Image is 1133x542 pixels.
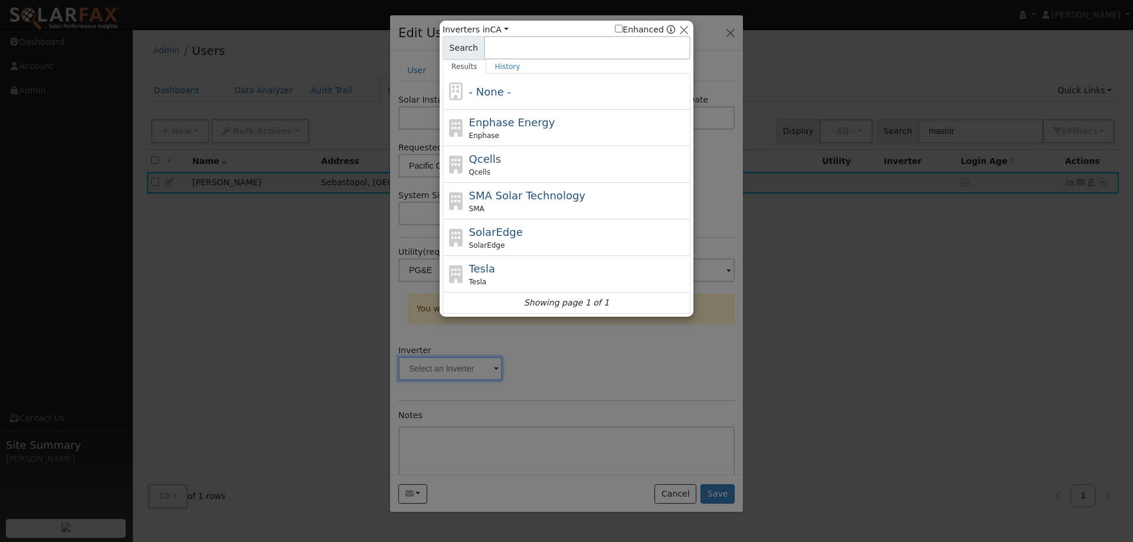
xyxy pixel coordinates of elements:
span: Qcells [469,153,502,165]
span: SolarEdge [469,240,505,251]
span: Tesla [469,262,495,275]
span: Enphase [469,130,499,141]
span: - None - [469,86,511,98]
span: Qcells [469,167,490,178]
a: Results [443,60,486,74]
span: SMA Solar Technology [469,189,585,202]
span: SolarEdge [469,226,523,238]
span: SMA [469,203,484,214]
i: Showing page 1 of 1 [524,297,609,309]
span: Tesla [469,277,487,287]
a: History [486,60,529,74]
span: Search [443,36,484,60]
span: Enphase Energy [469,116,555,129]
